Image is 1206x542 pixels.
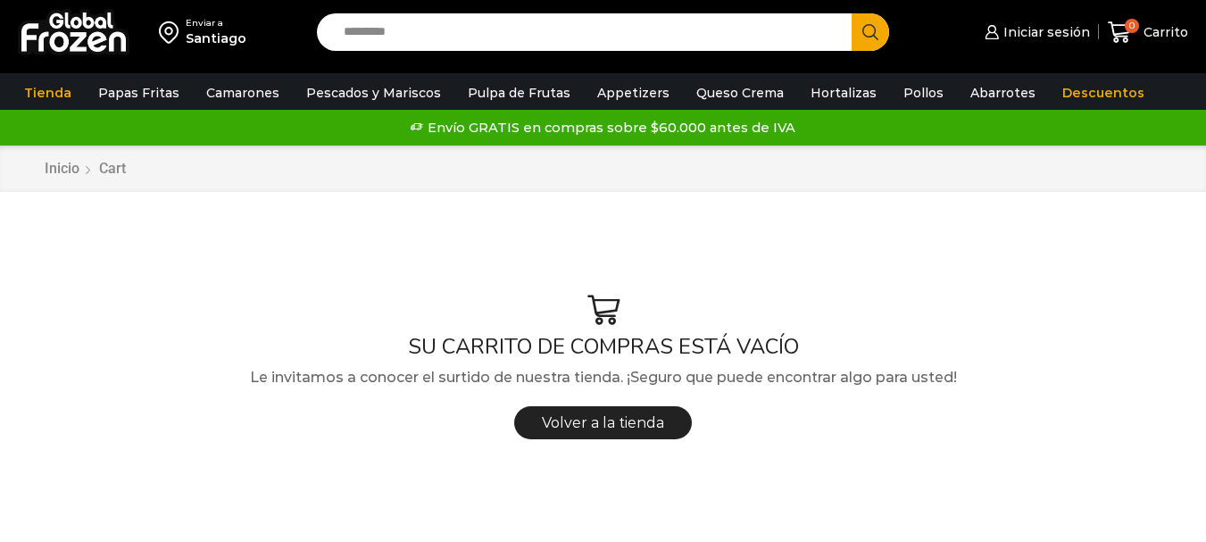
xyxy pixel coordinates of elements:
[1108,12,1188,54] a: 0 Carrito
[31,334,1175,360] h1: SU CARRITO DE COMPRAS ESTÁ VACÍO
[159,17,186,47] img: address-field-icon.svg
[961,76,1044,110] a: Abarrotes
[459,76,579,110] a: Pulpa de Frutas
[802,76,886,110] a: Hortalizas
[89,76,188,110] a: Papas Fritas
[588,76,678,110] a: Appetizers
[44,159,80,179] a: Inicio
[186,29,246,47] div: Santiago
[99,160,126,177] span: Cart
[31,366,1175,389] p: Le invitamos a conocer el surtido de nuestra tienda. ¡Seguro que puede encontrar algo para usted!
[1053,76,1153,110] a: Descuentos
[1125,19,1139,33] span: 0
[852,13,889,51] button: Search button
[186,17,246,29] div: Enviar a
[514,406,692,439] a: Volver a la tienda
[197,76,288,110] a: Camarones
[542,414,664,431] span: Volver a la tienda
[999,23,1090,41] span: Iniciar sesión
[980,14,1089,50] a: Iniciar sesión
[894,76,952,110] a: Pollos
[687,76,793,110] a: Queso Crema
[1139,23,1188,41] span: Carrito
[15,76,80,110] a: Tienda
[297,76,450,110] a: Pescados y Mariscos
